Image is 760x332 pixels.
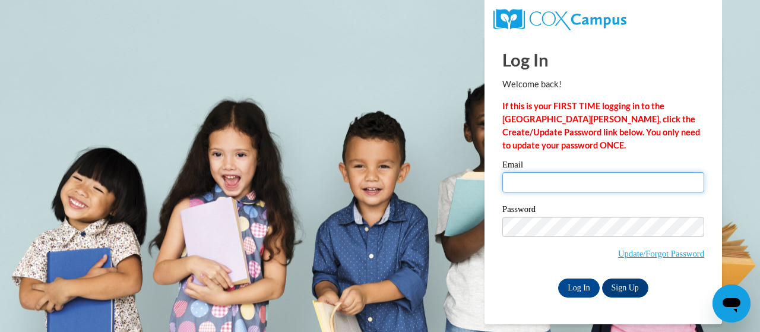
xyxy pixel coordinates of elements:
[558,279,600,298] input: Log In
[712,284,750,322] iframe: Button to launch messaging window
[493,9,626,30] img: COX Campus
[618,249,704,258] a: Update/Forgot Password
[502,78,704,91] p: Welcome back!
[502,101,700,150] strong: If this is your FIRST TIME logging in to the [GEOGRAPHIC_DATA][PERSON_NAME], click the Create/Upd...
[602,279,648,298] a: Sign Up
[502,160,704,172] label: Email
[502,48,704,72] h1: Log In
[502,205,704,217] label: Password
